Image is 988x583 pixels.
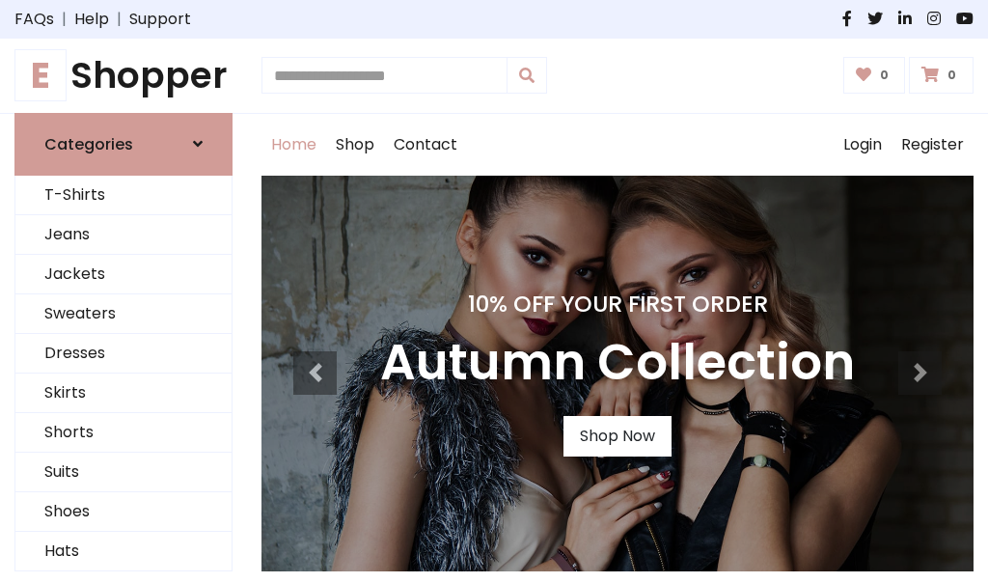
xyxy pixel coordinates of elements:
[384,114,467,176] a: Contact
[834,114,892,176] a: Login
[909,57,974,94] a: 0
[380,333,855,393] h3: Autumn Collection
[892,114,974,176] a: Register
[261,114,326,176] a: Home
[74,8,109,31] a: Help
[15,532,232,571] a: Hats
[14,54,233,97] a: EShopper
[15,334,232,374] a: Dresses
[15,255,232,294] a: Jackets
[15,413,232,453] a: Shorts
[15,374,232,413] a: Skirts
[54,8,74,31] span: |
[15,176,232,215] a: T-Shirts
[14,49,67,101] span: E
[15,492,232,532] a: Shoes
[15,294,232,334] a: Sweaters
[380,291,855,318] h4: 10% Off Your First Order
[109,8,129,31] span: |
[15,215,232,255] a: Jeans
[843,57,906,94] a: 0
[44,135,133,153] h6: Categories
[563,416,672,457] a: Shop Now
[15,453,232,492] a: Suits
[326,114,384,176] a: Shop
[14,8,54,31] a: FAQs
[943,67,961,84] span: 0
[14,113,233,176] a: Categories
[14,54,233,97] h1: Shopper
[875,67,893,84] span: 0
[129,8,191,31] a: Support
